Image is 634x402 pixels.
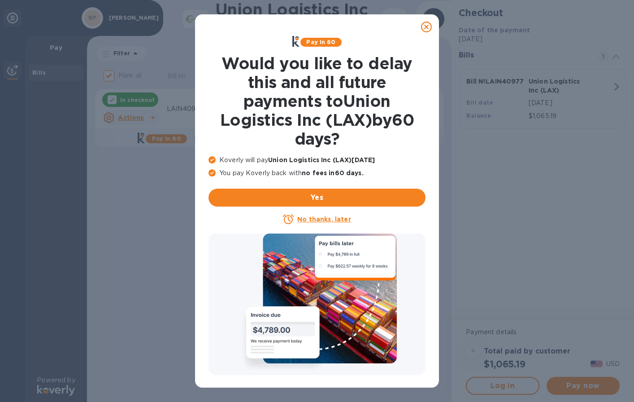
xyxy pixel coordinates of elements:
[208,155,426,165] p: Koverly will pay
[208,54,426,148] h1: Would you like to delay this and all future payments to Union Logistics Inc (LAX) by 60 days ?
[297,216,351,223] u: No thanks, later
[216,192,418,203] span: Yes
[302,169,363,177] b: no fees in 60 days .
[268,156,375,163] b: Union Logistics Inc (LAX) [DATE]
[208,189,426,207] button: Yes
[208,168,426,178] p: You pay Koverly back with
[306,39,335,45] b: Pay in 60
